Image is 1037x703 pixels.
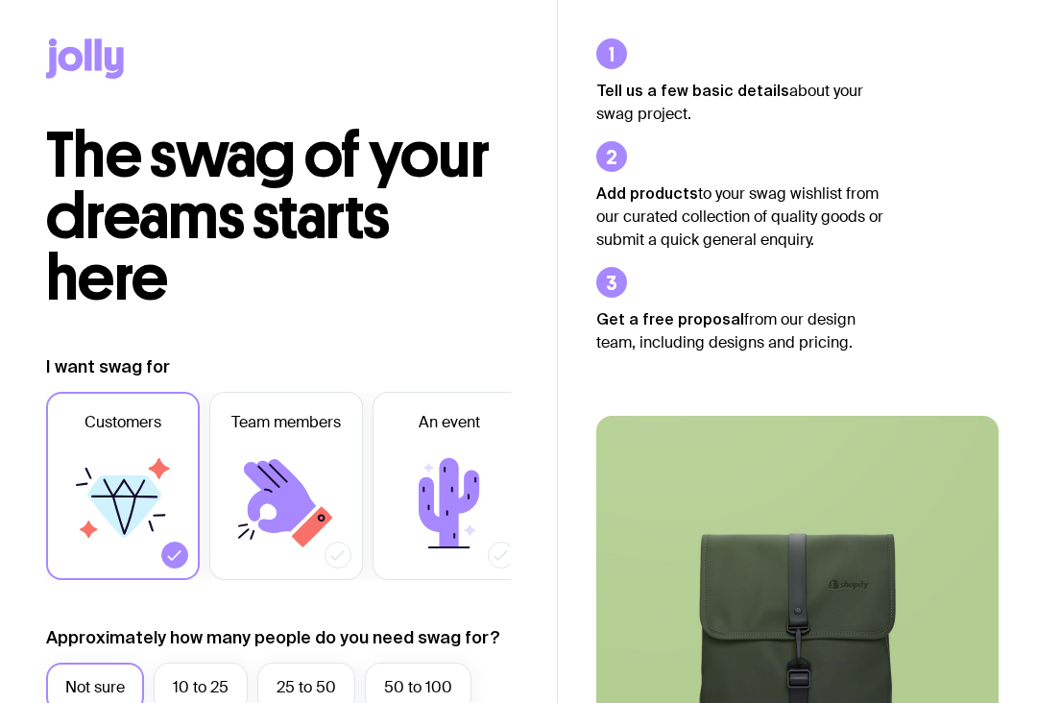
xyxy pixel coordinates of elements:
span: Customers [84,411,161,434]
strong: Tell us a few basic details [596,82,789,99]
span: The swag of your dreams starts here [46,117,489,316]
strong: Get a free proposal [596,310,744,327]
span: Team members [231,411,341,434]
label: Approximately how many people do you need swag for? [46,626,500,649]
p: to your swag wishlist from our curated collection of quality goods or submit a quick general enqu... [596,182,884,252]
strong: Add products [596,184,698,202]
label: I want swag for [46,355,170,378]
span: An event [419,411,480,434]
p: about your swag project. [596,79,884,126]
p: from our design team, including designs and pricing. [596,307,884,354]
